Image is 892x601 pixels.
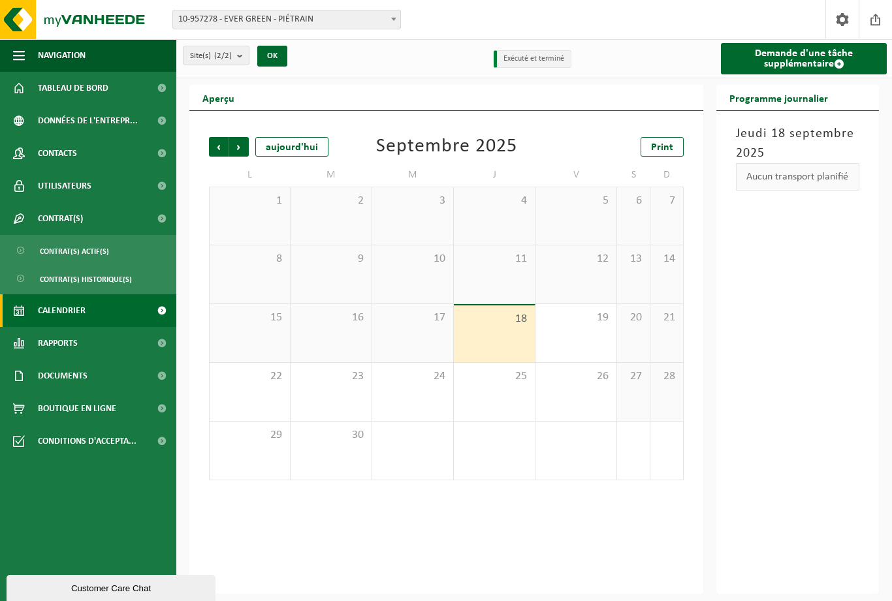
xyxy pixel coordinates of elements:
a: Contrat(s) actif(s) [3,238,173,263]
button: OK [257,46,287,67]
span: Données de l'entrepr... [38,104,138,137]
span: 24 [379,369,447,384]
span: Tableau de bord [38,72,108,104]
span: Contrat(s) actif(s) [40,239,109,264]
a: Demande d'une tâche supplémentaire [721,43,887,74]
span: 15 [216,311,283,325]
span: Contrat(s) historique(s) [40,267,132,292]
span: 11 [460,252,528,266]
li: Exécuté et terminé [494,50,571,68]
td: M [291,163,372,187]
span: 16 [297,311,365,325]
span: 13 [624,252,643,266]
span: 14 [657,252,677,266]
td: L [209,163,291,187]
span: 25 [460,369,528,384]
td: M [372,163,454,187]
span: Contrat(s) [38,202,83,235]
span: 18 [460,312,528,326]
span: 7 [657,194,677,208]
span: Précédent [209,137,229,157]
span: 1 [216,194,283,208]
button: Site(s)(2/2) [183,46,249,65]
span: 10-957278 - EVER GREEN - PIÉTRAIN [173,10,400,29]
span: 26 [542,369,610,384]
span: 23 [297,369,365,384]
span: 3 [379,194,447,208]
iframe: chat widget [7,572,218,601]
span: Rapports [38,327,78,360]
div: Septembre 2025 [376,137,517,157]
span: 20 [624,311,643,325]
span: 10 [379,252,447,266]
span: Suivant [229,137,249,157]
td: D [650,163,684,187]
span: 30 [297,428,365,442]
count: (2/2) [214,52,232,60]
span: 29 [216,428,283,442]
h2: Programme journalier [716,85,841,110]
span: Print [651,142,673,153]
span: 17 [379,311,447,325]
span: Contacts [38,137,77,170]
span: 19 [542,311,610,325]
span: Conditions d'accepta... [38,425,136,457]
span: Documents [38,360,88,392]
span: 21 [657,311,677,325]
span: 8 [216,252,283,266]
span: Site(s) [190,46,232,66]
span: Calendrier [38,294,86,327]
td: J [454,163,535,187]
div: Aucun transport planifié [736,163,859,191]
span: 9 [297,252,365,266]
td: S [617,163,650,187]
span: 12 [542,252,610,266]
a: Print [641,137,684,157]
h3: Jeudi 18 septembre 2025 [736,124,859,163]
td: V [535,163,617,187]
span: 2 [297,194,365,208]
span: Navigation [38,39,86,72]
span: 10-957278 - EVER GREEN - PIÉTRAIN [172,10,401,29]
span: 27 [624,369,643,384]
span: Boutique en ligne [38,392,116,425]
span: 4 [460,194,528,208]
span: 6 [624,194,643,208]
span: Utilisateurs [38,170,91,202]
span: 28 [657,369,677,384]
span: 5 [542,194,610,208]
h2: Aperçu [189,85,247,110]
a: Contrat(s) historique(s) [3,266,173,291]
div: aujourd'hui [255,137,328,157]
span: 22 [216,369,283,384]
